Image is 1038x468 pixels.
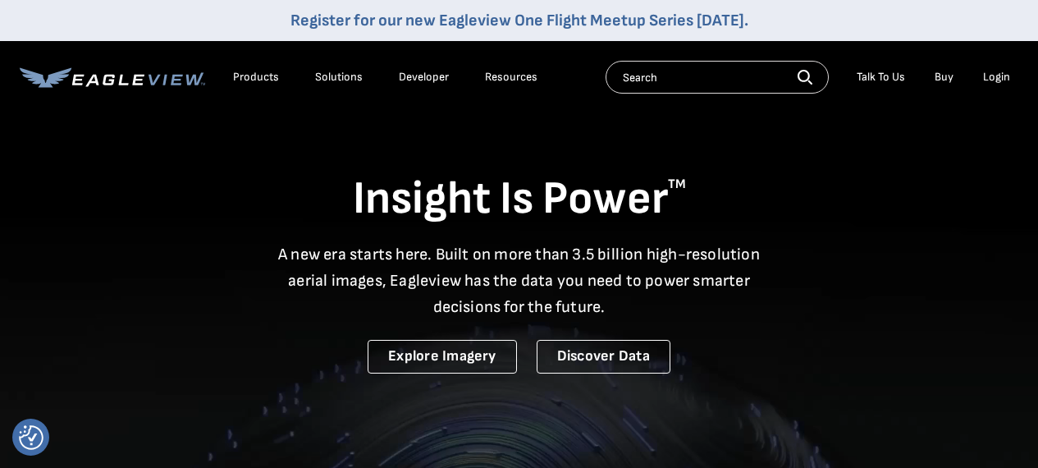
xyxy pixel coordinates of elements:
a: Discover Data [537,340,670,374]
p: A new era starts here. Built on more than 3.5 billion high-resolution aerial images, Eagleview ha... [268,241,770,320]
div: Solutions [315,70,363,85]
div: Talk To Us [857,70,905,85]
div: Resources [485,70,537,85]
sup: TM [668,177,686,192]
div: Products [233,70,279,85]
input: Search [606,61,829,94]
a: Developer [399,70,449,85]
a: Buy [935,70,953,85]
div: Login [983,70,1010,85]
a: Explore Imagery [368,340,517,374]
a: Register for our new Eagleview One Flight Meetup Series [DATE]. [290,11,748,30]
h1: Insight Is Power [20,171,1018,228]
img: Revisit consent button [19,425,43,450]
button: Consent Preferences [19,425,43,450]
